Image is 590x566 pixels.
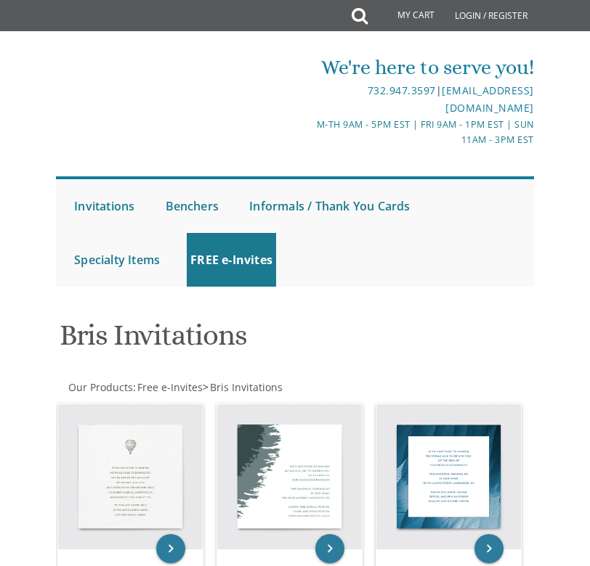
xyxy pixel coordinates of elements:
[368,83,436,97] a: 732.947.3597
[296,117,533,148] div: M-Th 9am - 5pm EST | Fri 9am - 1pm EST | Sun 11am - 3pm EST
[56,380,533,395] div: :
[137,380,203,394] span: Free e-Invites
[366,1,445,30] a: My Cart
[156,534,185,563] a: keyboard_arrow_right
[203,380,283,394] span: >
[217,404,362,549] img: Bris Invitation Style 2
[315,534,344,563] a: keyboard_arrow_right
[58,404,203,549] img: Bris Invitation Style 1
[70,233,163,287] a: Specialty Items
[67,380,133,394] a: Our Products
[60,319,530,362] h1: Bris Invitations
[474,534,504,563] a: keyboard_arrow_right
[246,179,413,233] a: Informals / Thank You Cards
[442,83,534,115] a: [EMAIL_ADDRESS][DOMAIN_NAME]
[376,404,521,549] img: Bris Invitation Style 3
[296,82,533,117] div: |
[162,179,223,233] a: Benchers
[187,233,276,287] a: FREE e-Invites
[70,179,138,233] a: Invitations
[296,53,533,82] div: We're here to serve you!
[136,380,203,394] a: Free e-Invites
[209,380,283,394] a: Bris Invitations
[210,380,283,394] span: Bris Invitations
